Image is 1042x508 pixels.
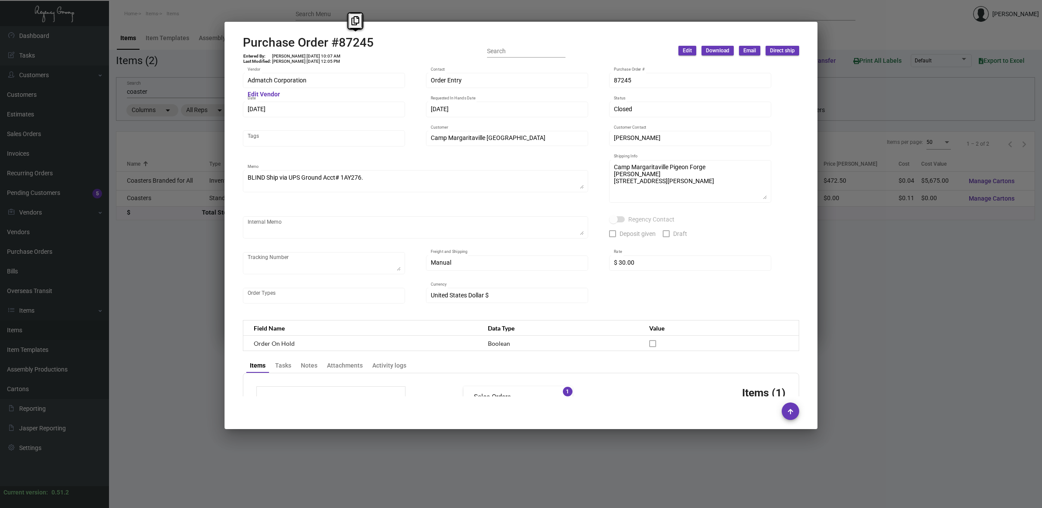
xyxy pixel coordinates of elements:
td: Entered By: [243,54,272,59]
span: Regency Contact [628,214,674,225]
button: Email [739,46,760,55]
i: Copy [351,16,359,25]
mat-expansion-panel-header: Sales Orders [463,386,572,407]
td: Last Modified: [243,59,272,64]
span: Closed [614,106,632,113]
span: Manual [431,259,451,266]
td: [PERSON_NAME] [DATE] 12:05 PM [272,59,341,64]
div: Notes [301,361,317,370]
mat-hint: Edit Vendor [248,91,280,98]
button: Download [701,46,734,55]
span: Download [706,47,729,55]
span: Direct ship [770,47,795,55]
th: Data Type [479,320,640,336]
mat-panel-title: Sales Orders [474,392,552,402]
button: Edit [678,46,696,55]
span: Edit [683,47,692,55]
button: Direct ship [766,46,799,55]
div: Attachments [327,361,363,370]
div: Current version: [3,488,48,497]
td: $1,091.00 [344,395,396,406]
div: 0.51.2 [51,488,69,497]
div: Items [250,361,266,370]
h2: Purchase Order #87245 [243,35,374,50]
span: Boolean [488,340,510,347]
h3: Items (1) [742,386,786,399]
th: Value [640,320,799,336]
span: Order On Hold [254,340,295,347]
th: Field Name [243,320,480,336]
div: Activity logs [372,361,406,370]
td: [PERSON_NAME] [DATE] 10:07 AM [272,54,341,59]
td: Subtotal [266,395,344,406]
div: Tasks [275,361,291,370]
span: Deposit given [620,228,656,239]
span: Draft [673,228,687,239]
span: Email [743,47,756,55]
